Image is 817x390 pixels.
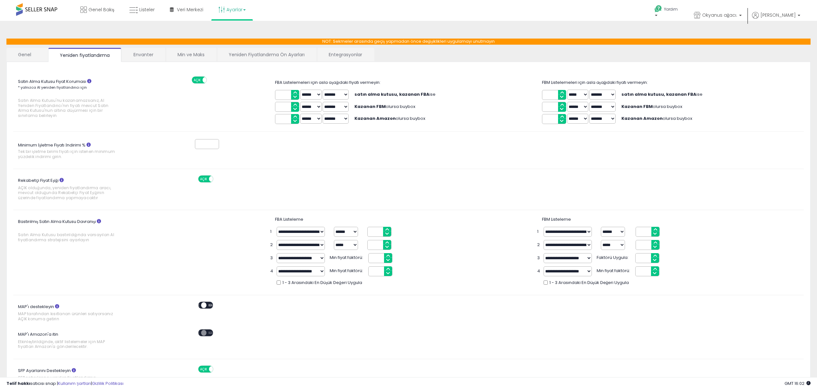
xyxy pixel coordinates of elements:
a: [URL][DOMAIN_NAME] [52,141,103,146]
font: bu önceden ayarlanmış ayarlardır [32,195,108,200]
font: KAPALI [208,331,218,335]
font: ise [696,91,702,97]
font: Faktörü Uygula: [597,254,629,261]
div: bu önceden ayarlanmış ayarlardır [27,161,124,204]
font: Satın Alma Kutusu bastırıldığında varsayılan AI fiyatlandırma stratejisini ayarlayın [18,232,114,242]
font: Genel [18,51,31,58]
button: Ev [101,3,113,15]
font: 3 [270,255,273,261]
font: Okyanus ağacı. [702,12,737,18]
button: Gif seçici [31,210,36,216]
font: olursa buybox [396,115,425,121]
font: Yeniden fiyatlandırma [60,52,110,58]
font: GMT 16:02 [785,380,804,386]
font: FBA Listeleme [275,216,303,222]
font: NOT: Sekmeler arasında geçiş yapmadan önce değişiklikleri uygulamayı unutmayın [322,38,495,44]
font: AÇIK [194,78,201,82]
font: 4 [270,268,273,274]
font: Adem [31,3,46,8]
font: Rekabetçi Fiyat Eşiği [18,177,59,183]
font: Bu konuda yardımınız için teşekkür ederim. [28,65,107,76]
img: Adam'ın profil resmi [18,4,29,14]
font: FBA Listelemeleri için asla aşağıdaki fiyatı vermeyin: [275,79,381,85]
button: Start recording [41,210,46,216]
font: Tek bir işletme birimi fiyatı için istenen minimum yüzdelik indirimi girin. [18,149,115,159]
font: Envanter [133,51,153,58]
button: Aşağıya kaydır [59,182,70,192]
font: Kazanan Amazon [621,115,663,121]
font: satıcısı snap | [30,380,58,386]
font: Yeniden Fiyatlandırma Ön Ayarları [229,51,305,58]
font: [EMAIL_ADDRESS][DOMAIN_NAME] [10,109,61,120]
font: 2 [537,242,540,248]
font: * yalnızca AI yeniden fiyatlandırıcı için [18,85,87,90]
button: Emoji seçici [20,210,25,216]
font: MAP'ı destekleyin [18,304,54,310]
font: MAP'ı Amazon'a itin [18,331,58,337]
font: 3 [537,255,540,261]
textarea: Mesaj… [5,197,123,208]
font: Telif hakkı [6,380,30,386]
font: [PERSON_NAME] [760,12,796,18]
font: 4 [537,268,540,274]
font: Minimum İşletme Fiyatı İndirimi % [18,142,86,148]
font: Listeler [139,6,155,13]
font: 2 [270,242,273,248]
font: adresine gönderebilirsiniz [10,121,68,127]
font: Fiyatın gerçek minimuma ulaşmasını engelleyen önceden ayarlanmış yapılandırmamdaki potansiyel hat... [28,30,115,60]
font: Veri Merkezi [177,6,203,13]
font: MAP tarafından kısıtlanan ürünleri satıyorsanız AÇIK konuma getirin [18,311,113,321]
font: AÇIK olduğunda, yeniden fiyatlandırma aracı, mevcut olduğunda Rekabetçi Fiyat Eşiğinin üzerinde f... [18,185,111,200]
font: Ayarlar [226,6,243,13]
font: Entegrasyonlar [329,51,362,58]
div: Mustafa diyor ki… [5,161,124,205]
font: AÇIK [200,177,207,182]
font: bu yukarıda bahsettiğim liste [52,150,118,155]
div: [URL][DOMAIN_NAME]bu yukarıda bahsettiğim liste [47,137,124,160]
i: Yardım Alın [654,5,662,13]
a: Kullanım Şartları [58,380,91,386]
font: 30 dakika önce aktif oldu [31,9,84,13]
a: [PERSON_NAME] [752,12,800,26]
font: satın alma kutusu, kazanan FBA [354,91,429,97]
font: satın alma kutusu, kazanan FBA [621,91,696,97]
a: Okyanus ağacı. [689,5,747,26]
font: Genel Bakış [88,6,114,13]
font: Gizlilik Politikası [92,380,124,386]
font: Kazanan FBM [354,103,386,110]
button: Mesaj gönder… [110,208,121,218]
font: Etkinleştirildiğinde, aktif listelemeler için MAP fiyatları Amazon'a gönderilecektir. [18,339,105,349]
div: Ekip bu konuda size geri dönüş yapacaktır. Normalde yanıt süremiz birkaç dakikadır. Yanıtları bur... [5,86,106,131]
font: Ekip bu konuda size geri dönüş yapacaktır. Normalde yanıt süremiz birkaç dakikadır. Yanıtları bur... [10,90,90,114]
font: FBM Listelemeleri için asla aşağıdaki fiyatı vermeyin: [542,79,648,85]
font: . [68,121,69,127]
font: Kazanan Amazon [354,115,396,121]
font: Min fiyat faktörü: [597,268,630,274]
font: SFP Ayarlarını Destekleyin [18,368,71,374]
div: Kapalı [113,3,124,14]
div: Destek diyor ki… [5,86,124,137]
font: FBM Listeleme [542,216,571,222]
font: Satın Alma Kutusu'nu kazanamazsanız, AI Yeniden Fiyatlandırıcı'nın fiyatı mevcut Satın Alma Kutus... [18,98,109,118]
font: olursa buybox [653,103,682,110]
button: Ek yükle [10,210,15,216]
font: olursa buybox [663,115,692,121]
font: olursa buybox [386,103,415,110]
font: | [91,380,92,386]
font: 1 [270,228,271,235]
font: AÇIK [200,367,207,371]
font: Satın Alma Kutusu Fiyat Koruması [18,78,86,84]
button: geri gitmek [4,3,16,15]
font: Min fiyat faktörü: [330,268,363,274]
span: 2025-10-10 16:02 GMT [785,380,811,386]
font: ise [429,91,436,97]
font: KAPALI [208,303,218,307]
font: 1 [537,228,538,235]
font: Min fiyat faktörü: [330,254,363,261]
font: Bastırılmış Satın Alma Kutusu Davranışı [18,218,96,225]
div: Mustafa diyor ki… [5,137,124,161]
font: Kazanan FBM [621,103,653,110]
font: Yardım [664,6,678,12]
